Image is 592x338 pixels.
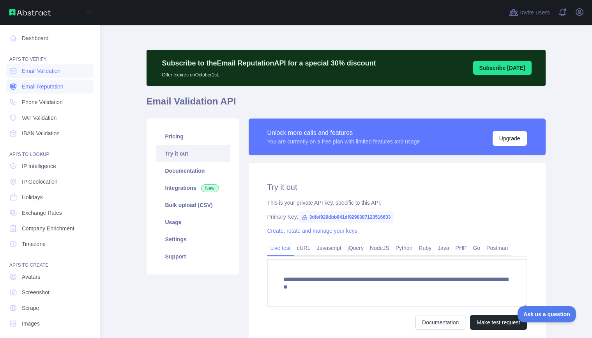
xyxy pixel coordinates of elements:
[6,80,94,94] a: Email Reputation
[6,317,94,331] a: Images
[156,196,230,214] a: Bulk upload (CSV)
[147,95,546,114] h1: Email Validation API
[156,248,230,265] a: Support
[267,199,527,207] div: This is your private API key, specific to this API.
[6,159,94,173] a: IP Intelligence
[156,214,230,231] a: Usage
[22,114,57,122] span: VAT Validation
[6,221,94,235] a: Company Enrichment
[6,206,94,220] a: Exchange Rates
[345,242,367,254] a: jQuery
[156,162,230,179] a: Documentation
[6,175,94,189] a: IP Geolocation
[507,6,551,19] button: Invite users
[267,128,420,138] div: Unlock more calls and features
[6,142,94,157] div: API'S TO LOOKUP
[267,182,527,193] h2: Try it out
[22,83,64,90] span: Email Reputation
[162,69,376,78] p: Offer expires on October 1st.
[156,179,230,196] a: Integrations New
[435,242,452,254] a: Java
[473,61,532,75] button: Subscribe [DATE]
[518,306,576,322] iframe: Toggle Customer Support
[452,242,470,254] a: PHP
[6,253,94,268] div: API'S TO CREATE
[6,111,94,125] a: VAT Validation
[415,242,435,254] a: Ruby
[267,228,357,234] a: Create, rotate and manage your keys
[267,242,294,254] a: Live test
[22,129,60,137] span: IBAN Validation
[6,190,94,204] a: Holidays
[22,98,63,106] span: Phone Validation
[22,240,46,248] span: Timezone
[392,242,416,254] a: Python
[6,237,94,251] a: Timezone
[22,178,58,186] span: IP Geolocation
[493,131,527,146] button: Upgrade
[299,211,394,223] span: 3dfef929dbb841df9298387123516633
[6,95,94,109] a: Phone Validation
[6,126,94,140] a: IBAN Validation
[483,242,511,254] a: Postman
[520,8,550,17] span: Invite users
[6,270,94,284] a: Avatars
[415,315,465,330] a: Documentation
[22,288,49,296] span: Screenshot
[156,145,230,162] a: Try it out
[156,231,230,248] a: Settings
[6,64,94,78] a: Email Validation
[9,9,51,16] img: Abstract API
[470,242,483,254] a: Go
[22,304,39,312] span: Scrape
[22,320,40,327] span: Images
[22,67,60,75] span: Email Validation
[470,315,527,330] button: Make test request
[201,184,219,192] span: New
[267,138,420,145] div: You are currently on a free plan with limited features and usage
[6,31,94,45] a: Dashboard
[267,213,527,221] div: Primary Key:
[6,285,94,299] a: Screenshot
[156,128,230,145] a: Pricing
[22,273,40,281] span: Avatars
[314,242,345,254] a: Javascript
[294,242,314,254] a: cURL
[22,209,62,217] span: Exchange Rates
[367,242,392,254] a: NodeJS
[6,47,94,62] div: API'S TO VERIFY
[22,162,56,170] span: IP Intelligence
[22,193,43,201] span: Holidays
[22,225,74,232] span: Company Enrichment
[6,301,94,315] a: Scrape
[162,58,376,69] p: Subscribe to the Email Reputation API for a special 30 % discount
